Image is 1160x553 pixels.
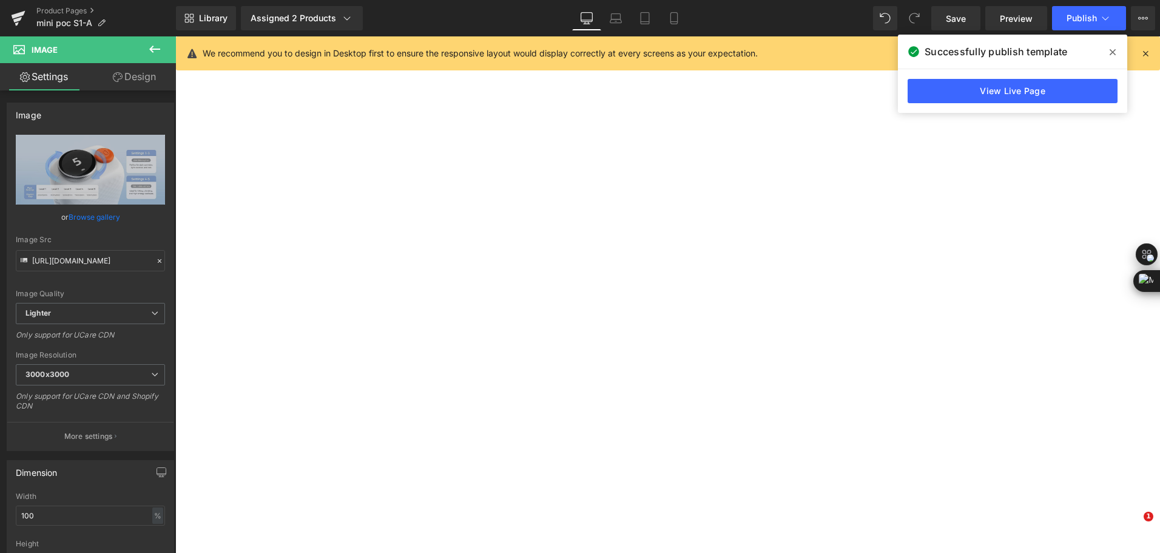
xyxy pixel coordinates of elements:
[1131,6,1155,30] button: More
[16,250,165,271] input: Link
[69,206,120,228] a: Browse gallery
[25,370,69,379] b: 3000x3000
[946,12,966,25] span: Save
[25,308,51,317] b: Lighter
[7,422,174,450] button: More settings
[16,290,165,298] div: Image Quality
[16,103,41,120] div: Image
[1000,12,1033,25] span: Preview
[16,392,165,419] div: Only support for UCare CDN and Shopify CDN
[175,36,1160,553] iframe: To enrich screen reader interactions, please activate Accessibility in Grammarly extension settings
[1067,13,1097,23] span: Publish
[16,492,165,501] div: Width
[251,12,353,24] div: Assigned 2 Products
[630,6,659,30] a: Tablet
[64,431,113,442] p: More settings
[152,507,163,524] div: %
[36,18,92,28] span: mini poc S1-A
[199,13,228,24] span: Library
[90,63,178,90] a: Design
[16,461,58,478] div: Dimension
[902,6,926,30] button: Redo
[1052,6,1126,30] button: Publish
[16,540,165,548] div: Height
[1119,512,1148,541] iframe: Intercom live chat
[32,45,58,55] span: Image
[36,6,176,16] a: Product Pages
[16,236,165,244] div: Image Src
[908,79,1118,103] a: View Live Page
[16,351,165,359] div: Image Resolution
[925,44,1067,59] span: Successfully publish template
[203,47,758,60] p: We recommend you to design in Desktop first to ensure the responsive layout would display correct...
[176,6,236,30] a: New Library
[572,6,601,30] a: Desktop
[16,330,165,348] div: Only support for UCare CDN
[1144,512,1153,521] span: 1
[601,6,630,30] a: Laptop
[16,211,165,223] div: or
[985,6,1047,30] a: Preview
[16,506,165,526] input: auto
[659,6,689,30] a: Mobile
[873,6,897,30] button: Undo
